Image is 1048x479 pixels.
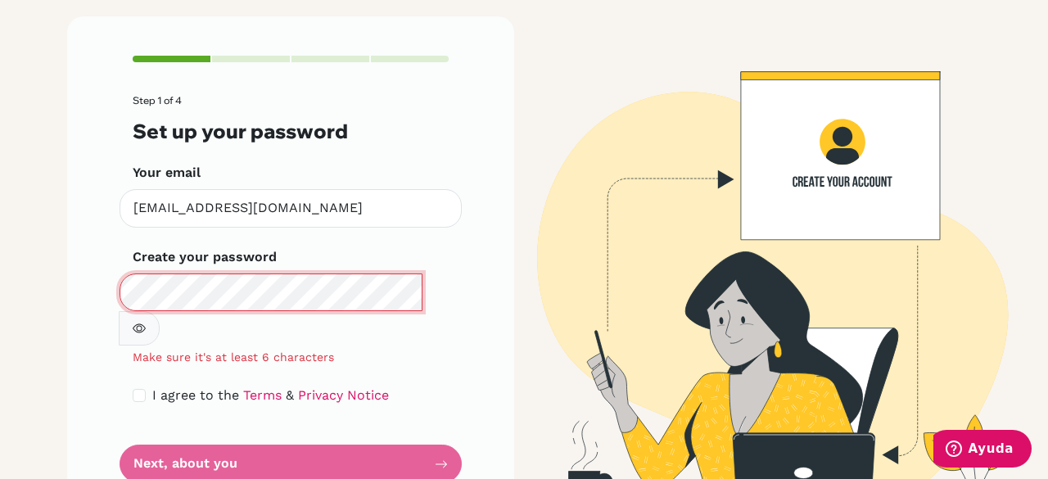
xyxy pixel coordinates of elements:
span: I agree to the [152,387,239,403]
span: & [286,387,294,403]
label: Create your password [133,247,277,267]
a: Privacy Notice [298,387,389,403]
div: Make sure it's at least 6 characters [120,349,462,366]
iframe: Abre un widget desde donde se puede obtener más información [933,430,1032,471]
h3: Set up your password [133,120,449,143]
span: Step 1 of 4 [133,94,182,106]
input: Insert your email* [120,189,462,228]
a: Terms [243,387,282,403]
label: Your email [133,163,201,183]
